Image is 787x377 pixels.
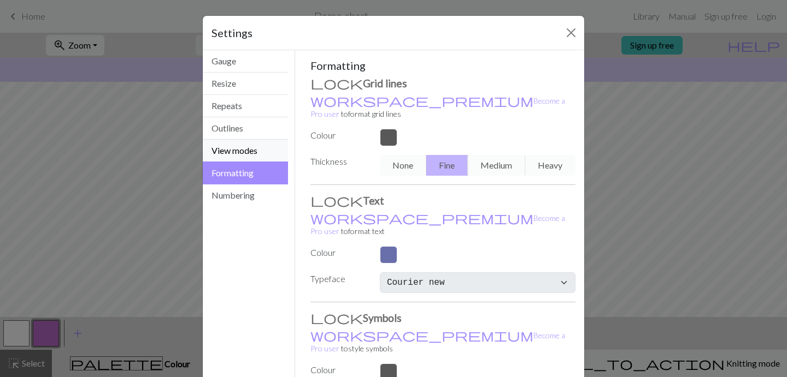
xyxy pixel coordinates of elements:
[310,96,565,118] a: Become a Pro user
[310,331,565,353] small: to style symbols
[203,161,288,184] button: Formatting
[203,73,288,95] button: Resize
[203,140,288,162] button: View modes
[310,213,565,236] small: to format text
[304,246,373,259] label: Colour
[304,129,373,142] label: Colour
[310,93,533,108] span: workspace_premium
[310,327,533,343] span: workspace_premium
[310,194,576,207] h3: Text
[562,24,580,41] button: Close
[304,363,373,376] label: Colour
[212,25,252,41] h5: Settings
[310,331,565,353] a: Become a Pro user
[304,272,373,289] label: Typeface
[310,210,533,225] span: workspace_premium
[203,117,288,140] button: Outlines
[203,184,288,206] button: Numbering
[203,50,288,73] button: Gauge
[203,95,288,117] button: Repeats
[310,76,576,89] h3: Grid lines
[310,59,576,72] h5: Formatting
[310,96,565,118] small: to format grid lines
[310,311,576,324] h3: Symbols
[310,213,565,236] a: Become a Pro user
[304,155,373,171] label: Thickness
